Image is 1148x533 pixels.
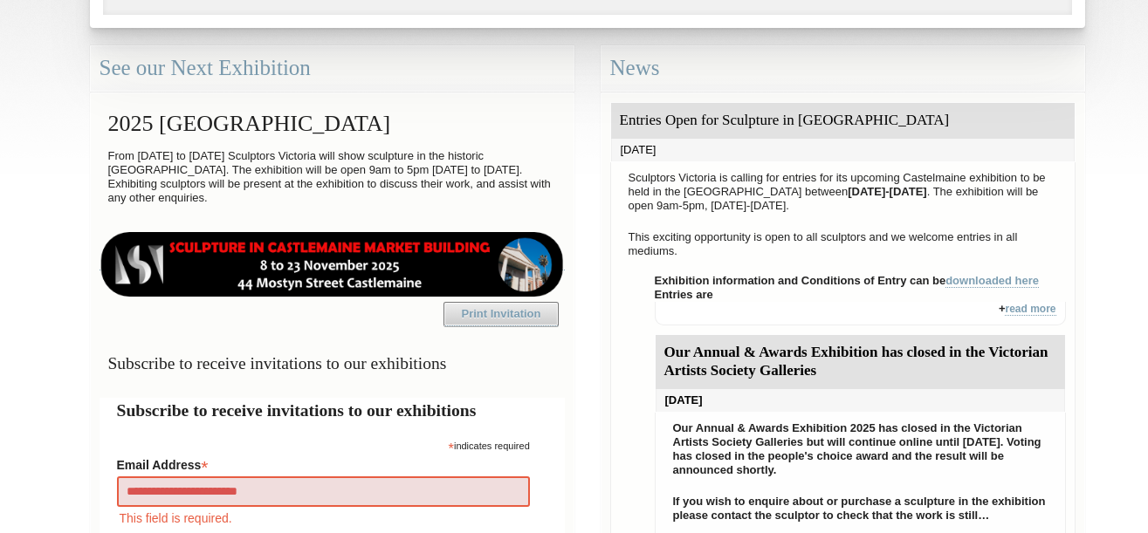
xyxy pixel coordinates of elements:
[664,417,1056,482] p: Our Annual & Awards Exhibition 2025 has closed in the Victorian Artists Society Galleries but wil...
[601,45,1085,92] div: News
[117,509,530,528] div: This field is required.
[848,185,927,198] strong: [DATE]-[DATE]
[117,398,547,423] h2: Subscribe to receive invitations to our exhibitions
[620,226,1066,263] p: This exciting opportunity is open to all sculptors and we welcome entries in all mediums.
[611,139,1075,161] div: [DATE]
[90,45,574,92] div: See our Next Exhibition
[655,274,1040,288] strong: Exhibition information and Conditions of Entry can be
[100,145,565,209] p: From [DATE] to [DATE] Sculptors Victoria will show sculpture in the historic [GEOGRAPHIC_DATA]. T...
[100,102,565,145] h2: 2025 [GEOGRAPHIC_DATA]
[117,436,530,453] div: indicates required
[100,346,565,380] h3: Subscribe to receive invitations to our exhibitions
[443,302,559,326] a: Print Invitation
[655,302,1066,325] div: +
[656,389,1065,412] div: [DATE]
[945,274,1039,288] a: downloaded here
[611,103,1075,139] div: Entries Open for Sculpture in [GEOGRAPHIC_DATA]
[656,335,1065,389] div: Our Annual & Awards Exhibition has closed in the Victorian Artists Society Galleries
[1005,303,1055,316] a: read more
[664,490,1056,527] p: If you wish to enquire about or purchase a sculpture in the exhibition please contact the sculpto...
[620,167,1066,217] p: Sculptors Victoria is calling for entries for its upcoming Castelmaine exhibition to be held in t...
[117,453,530,474] label: Email Address
[100,232,565,297] img: castlemaine-ldrbd25v2.png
